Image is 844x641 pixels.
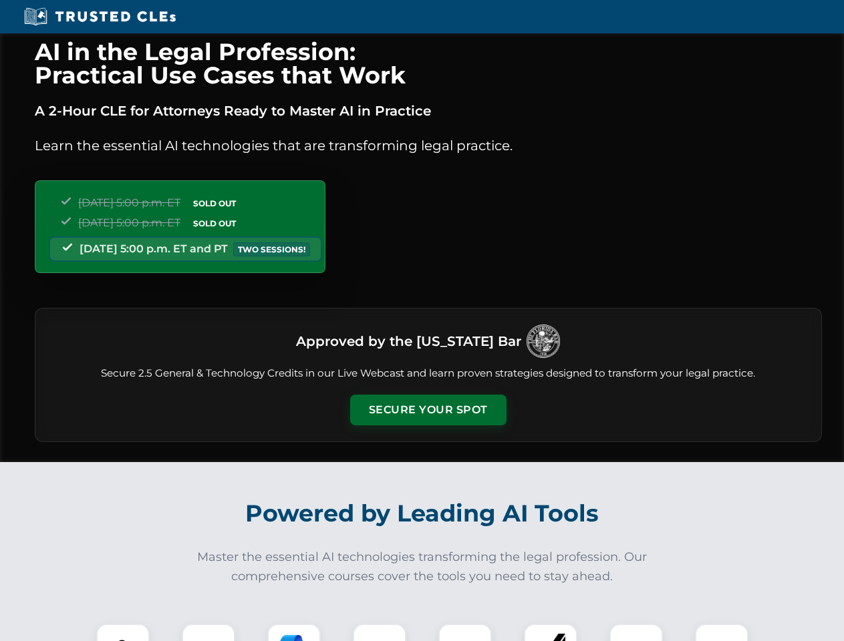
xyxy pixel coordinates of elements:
img: Logo [527,325,560,358]
h2: Powered by Leading AI Tools [52,490,793,537]
p: Secure 2.5 General & Technology Credits in our Live Webcast and learn proven strategies designed ... [51,366,805,381]
h3: Approved by the [US_STATE] Bar [296,329,521,353]
p: Master the essential AI technologies transforming the legal profession. Our comprehensive courses... [188,548,656,586]
img: Trusted CLEs [20,7,180,27]
span: [DATE] 5:00 p.m. ET [78,216,180,229]
span: SOLD OUT [188,216,241,230]
button: Secure Your Spot [350,395,507,425]
p: A 2-Hour CLE for Attorneys Ready to Master AI in Practice [35,100,822,122]
span: SOLD OUT [188,196,241,210]
h1: AI in the Legal Profession: Practical Use Cases that Work [35,40,822,87]
span: [DATE] 5:00 p.m. ET [78,196,180,209]
p: Learn the essential AI technologies that are transforming legal practice. [35,135,822,156]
